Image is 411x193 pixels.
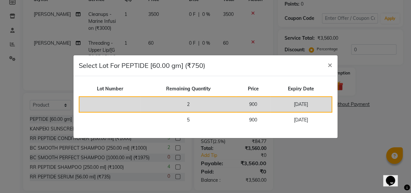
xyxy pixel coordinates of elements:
[141,97,236,112] td: 2
[236,112,270,127] td: 900
[270,112,332,127] td: [DATE]
[270,81,332,97] th: Expiry Date
[322,55,338,74] button: Close
[236,81,270,97] th: Price
[236,97,270,112] td: 900
[141,81,236,97] th: Remaining Quantity
[270,97,332,112] td: [DATE]
[141,112,236,127] td: 5
[79,61,205,71] h5: Select Lot For PEPTIDE [60.00 gm] (₹750)
[79,81,141,97] th: Lot Number
[328,60,332,70] span: ×
[383,167,404,186] iframe: chat widget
